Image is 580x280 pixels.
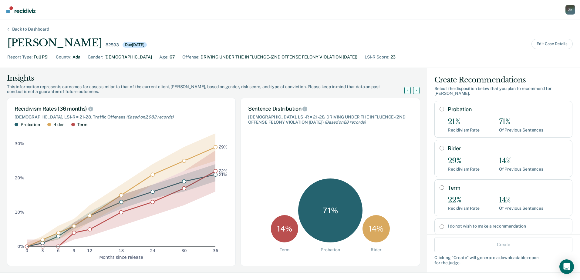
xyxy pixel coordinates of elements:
div: LSI-R Score : [365,54,389,60]
div: Insights [7,73,412,83]
g: text [219,145,228,177]
button: Edit Case Details [531,39,573,49]
div: Sentence Distribution [248,105,413,112]
g: y-axis tick label [15,141,24,249]
div: 14% [499,196,543,205]
div: Of Previous Sentences [499,128,543,133]
div: 14 % [362,215,390,242]
div: Open Intercom Messenger [559,259,574,274]
div: 29% [448,157,480,165]
label: I do not wish to make a recommendation [448,224,567,229]
label: Term [448,185,567,191]
text: 9 [73,248,76,253]
label: Rider [448,145,567,152]
div: Rider [53,122,64,127]
text: 24 [150,248,155,253]
div: Report Type : [7,54,32,60]
div: Create Recommendations [434,75,572,85]
div: Gender : [88,54,103,60]
div: Recidivism Rate [448,206,480,211]
div: 67 [170,54,175,60]
div: Recidivism Rate [448,167,480,172]
div: Rider [371,247,381,252]
div: [PERSON_NAME] [7,37,102,49]
div: 71% [499,118,543,126]
div: Recidivism Rates (36 months) [15,105,228,112]
text: 0 [25,248,28,253]
div: Of Previous Sentences [499,167,543,172]
text: Months since release [99,255,143,259]
div: [DEMOGRAPHIC_DATA], LSI-R = 21-28, DRIVING UNDER THE INFLUENCE-(2ND OFFENSE FELONY VIOLATION [DATE]) [248,115,413,125]
div: 23 [390,54,396,60]
div: Age : [159,54,168,60]
div: 22% [448,196,480,205]
div: Recidivism Rate [448,128,480,133]
text: 30 [181,248,187,253]
button: Create [434,237,572,252]
text: 18 [119,248,124,253]
div: Term [280,247,289,252]
text: 30% [15,141,24,146]
text: 10% [15,210,24,215]
div: Back to Dashboard [5,27,56,32]
div: DRIVING UNDER THE INFLUENCE-(2ND OFFENSE FELONY VIOLATION [DATE]) [201,54,357,60]
text: 12 [87,248,93,253]
div: Full PSI [34,54,49,60]
div: This information represents outcomes for cases similar to that of the current client, [PERSON_NAM... [7,84,412,95]
div: 21% [448,118,480,126]
text: 6 [57,248,60,253]
div: Due [DATE] [123,42,147,48]
text: 0% [18,244,24,249]
div: Probation [21,122,40,127]
span: (Based on 28 records ) [325,120,366,125]
div: Clicking " Create " will generate a downloadable report for the judge. [434,255,572,265]
div: 71 % [298,178,362,242]
div: Term [77,122,87,127]
text: 36 [213,248,218,253]
text: 21% [219,172,227,177]
div: 14 % [271,215,298,242]
text: 29% [219,145,228,149]
div: Select the disposition below that you plan to recommend for [PERSON_NAME] . [434,86,572,96]
text: 3 [41,248,44,253]
div: 14% [499,157,543,165]
button: Profile dropdown button [565,5,575,15]
g: x-axis label [99,255,143,259]
text: 22% [219,168,228,173]
div: Ada [72,54,80,60]
div: County : [56,54,71,60]
g: area [27,133,215,246]
div: Of Previous Sentences [499,206,543,211]
label: Probation [448,106,567,113]
div: Offense : [182,54,199,60]
text: 20% [15,175,24,180]
div: Probation [321,247,340,252]
span: (Based on 2,082 records ) [126,115,174,119]
img: Recidiviz [6,6,35,13]
div: Z K [565,5,575,15]
div: [DEMOGRAPHIC_DATA], LSI-R = 21-28, Traffic Offenses [15,115,228,120]
div: 82593 [106,42,119,48]
div: [DEMOGRAPHIC_DATA] [104,54,152,60]
g: x-axis tick label [25,248,218,253]
g: dot [25,145,217,248]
